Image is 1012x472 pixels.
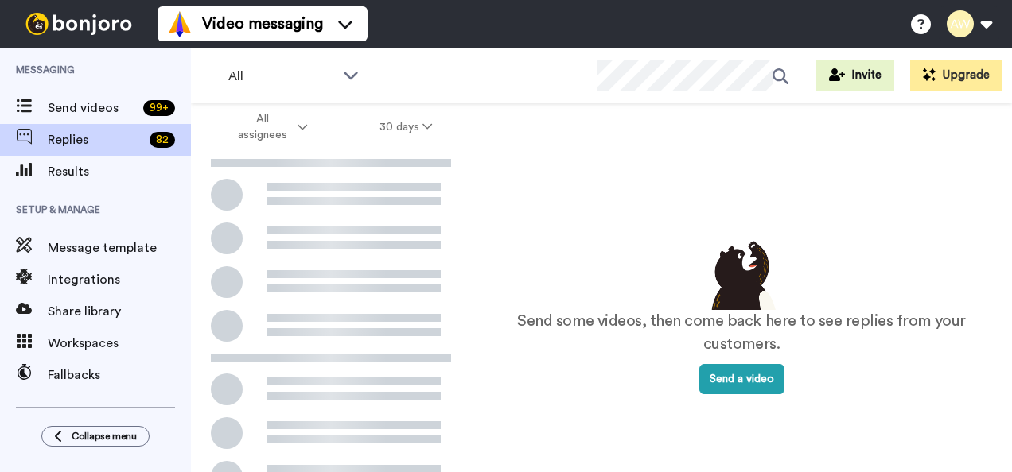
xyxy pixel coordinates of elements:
[48,162,191,181] span: Results
[150,132,175,148] div: 82
[48,302,191,321] span: Share library
[48,270,191,289] span: Integrations
[816,60,894,91] button: Invite
[41,426,150,447] button: Collapse menu
[48,238,191,257] span: Message template
[202,13,323,35] span: Video messaging
[48,366,191,385] span: Fallbacks
[702,237,781,310] img: results-emptystates.png
[228,67,335,86] span: All
[194,105,344,149] button: All assignees
[230,111,294,143] span: All assignees
[503,310,980,355] p: Send some videos, then come back here to see replies from your customers.
[699,364,784,394] button: Send a video
[167,11,193,37] img: vm-color.svg
[48,130,143,149] span: Replies
[48,334,191,353] span: Workspaces
[910,60,1002,91] button: Upgrade
[19,13,138,35] img: bj-logo-header-white.svg
[72,430,137,443] span: Collapse menu
[344,113,469,141] button: 30 days
[143,100,175,116] div: 99 +
[699,373,784,385] a: Send a video
[48,99,137,118] span: Send videos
